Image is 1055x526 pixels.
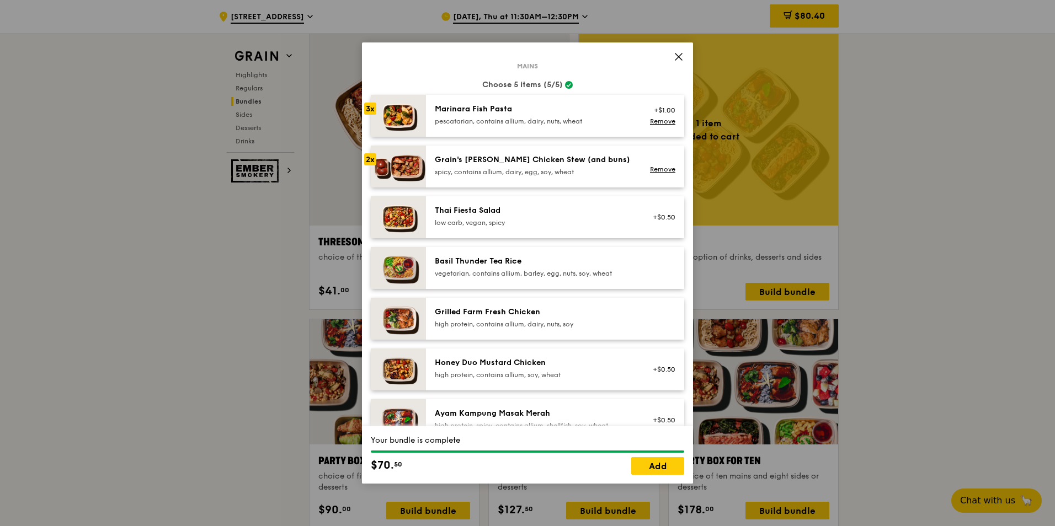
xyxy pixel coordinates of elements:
div: high protein, contains allium, soy, wheat [435,371,633,379]
div: 3x [364,103,376,115]
div: +$0.50 [646,416,675,425]
div: spicy, contains allium, dairy, egg, soy, wheat [435,168,633,176]
div: Grain's [PERSON_NAME] Chicken Stew (and buns) [435,154,633,165]
img: daily_normal_Marinara_Fish_Pasta__Horizontal_.jpg [371,95,426,137]
div: Honey Duo Mustard Chicken [435,357,633,368]
a: Remove [650,117,675,125]
div: Thai Fiesta Salad [435,205,633,216]
div: vegetarian, contains allium, barley, egg, nuts, soy, wheat [435,269,633,278]
img: daily_normal_Grains-Curry-Chicken-Stew-HORZ.jpg [371,146,426,187]
div: high protein, contains allium, dairy, nuts, soy [435,320,633,329]
div: Your bundle is complete [371,435,684,446]
a: Add [631,457,684,475]
img: daily_normal_Ayam_Kampung_Masak_Merah_Horizontal_.jpg [371,399,426,441]
div: Grilled Farm Fresh Chicken [435,307,633,318]
span: 50 [394,460,402,469]
span: $70. [371,457,394,474]
div: +$0.50 [646,365,675,374]
div: Choose 5 items (5/5) [371,79,684,90]
img: daily_normal_Thai_Fiesta_Salad__Horizontal_.jpg [371,196,426,238]
div: Basil Thunder Tea Rice [435,256,633,267]
div: 2x [364,153,376,165]
div: Marinara Fish Pasta [435,104,633,115]
img: daily_normal_HORZ-Grilled-Farm-Fresh-Chicken.jpg [371,298,426,340]
div: low carb, vegan, spicy [435,218,633,227]
div: +$0.50 [646,213,675,222]
div: +$1.00 [646,106,675,115]
a: Remove [650,165,675,173]
div: high protein, spicy, contains allium, shellfish, soy, wheat [435,421,633,430]
img: daily_normal_Honey_Duo_Mustard_Chicken__Horizontal_.jpg [371,348,426,390]
span: Mains [513,62,542,71]
img: daily_normal_HORZ-Basil-Thunder-Tea-Rice.jpg [371,247,426,289]
div: Ayam Kampung Masak Merah [435,408,633,419]
div: pescatarian, contains allium, dairy, nuts, wheat [435,117,633,126]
